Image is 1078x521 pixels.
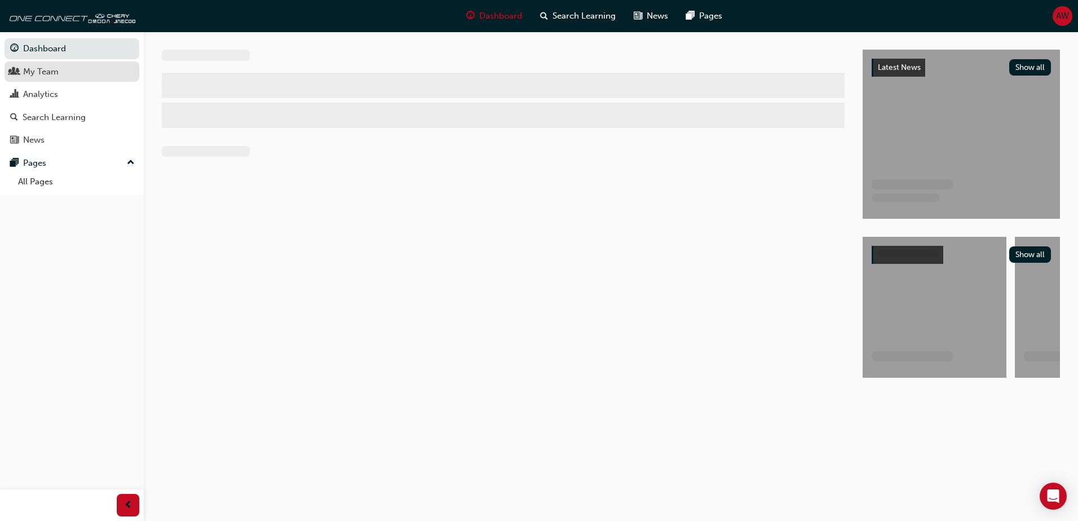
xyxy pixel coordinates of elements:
[686,9,695,23] span: pages-icon
[457,5,531,28] a: guage-iconDashboard
[625,5,677,28] a: news-iconNews
[634,9,642,23] span: news-icon
[5,84,139,105] a: Analytics
[10,158,19,169] span: pages-icon
[872,246,1051,264] a: Show all
[5,36,139,153] button: DashboardMy TeamAnalyticsSearch LearningNews
[10,67,19,77] span: people-icon
[23,157,46,170] div: Pages
[5,38,139,59] a: Dashboard
[647,10,668,23] span: News
[127,156,135,170] span: up-icon
[878,63,921,72] span: Latest News
[14,173,139,191] a: All Pages
[872,59,1051,77] a: Latest NewsShow all
[1040,483,1067,510] div: Open Intercom Messenger
[699,10,722,23] span: Pages
[5,130,139,151] a: News
[10,113,18,123] span: search-icon
[540,9,548,23] span: search-icon
[466,9,475,23] span: guage-icon
[23,134,45,147] div: News
[1056,10,1069,23] span: AW
[5,61,139,82] a: My Team
[553,10,616,23] span: Search Learning
[23,111,86,124] div: Search Learning
[10,90,19,100] span: chart-icon
[677,5,731,28] a: pages-iconPages
[23,88,58,101] div: Analytics
[5,107,139,128] a: Search Learning
[10,44,19,54] span: guage-icon
[5,153,139,174] button: Pages
[6,5,135,27] img: oneconnect
[531,5,625,28] a: search-iconSearch Learning
[1053,6,1072,26] button: AW
[1009,59,1052,76] button: Show all
[1009,246,1052,263] button: Show all
[23,65,59,78] div: My Team
[10,135,19,145] span: news-icon
[124,498,132,513] span: prev-icon
[479,10,522,23] span: Dashboard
